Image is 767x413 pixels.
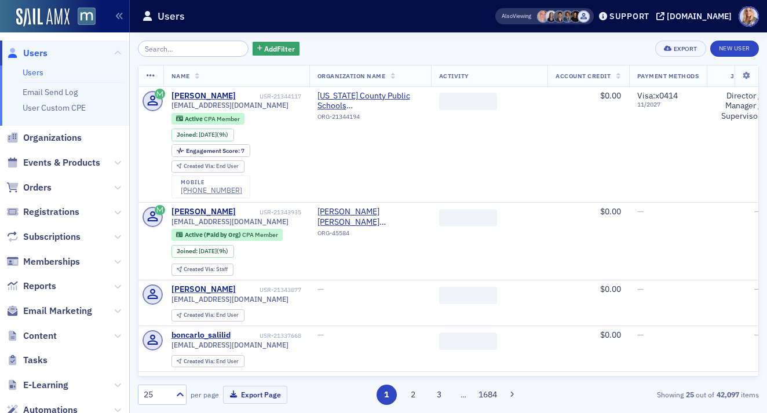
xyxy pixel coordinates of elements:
[754,206,761,217] span: —
[637,375,644,386] span: —
[176,231,277,239] a: Active (Paid by Org) CPA Member
[177,247,199,255] span: Joined :
[429,385,450,405] button: 3
[656,12,736,20] button: [DOMAIN_NAME]
[569,10,582,23] span: Lauren McDonough
[317,91,423,111] span: Washington County Public Schools (Hagerstown)
[553,10,565,23] span: Mary Beth Halpern
[238,93,301,100] div: USR-21344117
[545,10,557,23] span: Kelly Brown
[317,207,423,227] a: [PERSON_NAME] [PERSON_NAME] [PERSON_NAME] & [PERSON_NAME] ([GEOGRAPHIC_DATA], [GEOGRAPHIC_DATA])
[674,46,697,52] div: Export
[171,144,250,157] div: Engagement Score: 7
[171,207,236,217] a: [PERSON_NAME]
[754,284,761,294] span: —
[186,147,241,155] span: Engagement Score :
[23,47,48,60] span: Users
[600,330,621,340] span: $0.00
[710,41,759,57] a: New User
[6,206,79,218] a: Registrations
[6,305,92,317] a: Email Marketing
[6,131,82,144] a: Organizations
[637,284,644,294] span: —
[171,160,244,173] div: Created Via: End User
[238,286,301,294] div: USR-21343877
[238,209,301,216] div: USR-21343935
[317,375,324,386] span: —
[184,311,216,319] span: Created Via :
[23,354,48,367] span: Tasks
[204,115,240,123] span: CPA Member
[6,156,100,169] a: Events & Products
[684,389,696,400] strong: 25
[600,90,621,101] span: $0.00
[317,72,386,80] span: Organization Name
[667,11,732,21] div: [DOMAIN_NAME]
[317,91,423,111] a: [US_STATE] County Public Schools ([GEOGRAPHIC_DATA])
[403,385,423,405] button: 2
[455,389,472,400] span: …
[144,389,169,401] div: 25
[739,6,759,27] span: Profile
[70,8,96,27] a: View Homepage
[637,206,644,217] span: —
[317,330,324,340] span: —
[138,41,249,57] input: Search…
[23,379,68,392] span: E-Learning
[184,162,216,170] span: Created Via :
[181,186,242,195] div: [PHONE_NUMBER]
[199,247,228,255] div: (9h)
[171,217,288,226] span: [EMAIL_ADDRESS][DOMAIN_NAME]
[181,179,242,186] div: mobile
[754,375,761,386] span: —
[317,207,423,227] span: Albright Crumbacker Moul & Itell (Hagerstown, MD)
[199,131,228,138] div: (9h)
[177,131,199,138] span: Joined :
[6,255,80,268] a: Memberships
[439,72,469,80] span: Activity
[16,8,70,27] a: SailAMX
[439,287,497,304] span: ‌
[537,10,549,23] span: Dee Sullivan
[171,113,245,125] div: Active: Active: CPA Member
[600,284,621,294] span: $0.00
[186,148,244,154] div: 7
[184,312,239,319] div: End User
[23,103,86,113] a: User Custom CPE
[6,379,68,392] a: E-Learning
[223,386,287,404] button: Export Page
[655,41,706,57] button: Export
[731,72,761,80] span: Job Type
[478,385,498,405] button: 1684
[439,93,497,110] span: ‌
[637,330,644,340] span: —
[264,43,295,54] span: Add Filter
[158,9,185,23] h1: Users
[171,72,190,80] span: Name
[6,354,48,367] a: Tasks
[560,389,759,400] div: Showing out of items
[185,115,204,123] span: Active
[23,231,81,243] span: Subscriptions
[171,330,231,341] a: boncarlo_salilid
[578,10,590,23] span: Justin Chase
[171,91,236,101] a: [PERSON_NAME]
[78,8,96,25] img: SailAMX
[561,10,574,23] span: Chris Dougherty
[6,330,57,342] a: Content
[714,389,741,400] strong: 42,097
[23,131,82,144] span: Organizations
[317,229,423,241] div: ORG-45584
[637,90,678,101] span: Visa : x0414
[171,284,236,295] a: [PERSON_NAME]
[171,341,288,349] span: [EMAIL_ADDRESS][DOMAIN_NAME]
[171,229,283,240] div: Active (Paid by Org): Active (Paid by Org): CPA Member
[23,87,78,97] a: Email Send Log
[184,163,239,170] div: End User
[439,209,497,226] span: ‌
[6,181,52,194] a: Orders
